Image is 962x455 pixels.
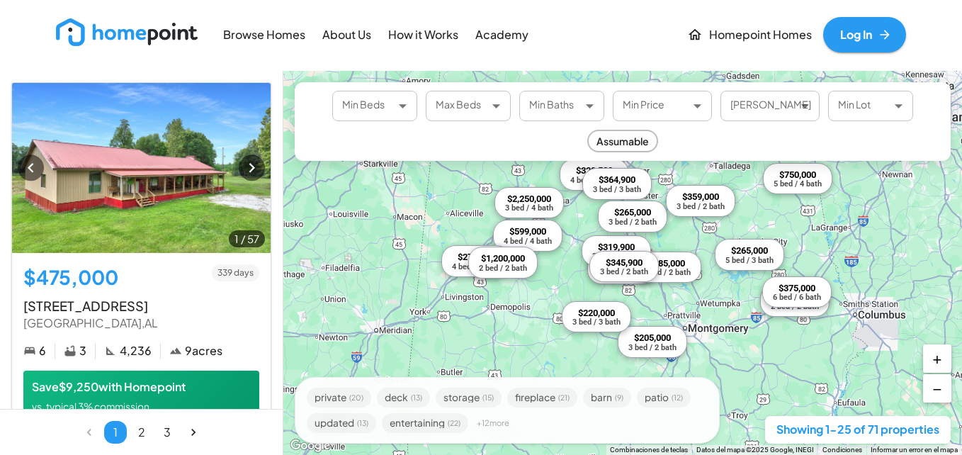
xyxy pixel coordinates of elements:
a: Log In [823,17,906,52]
p: 6 [39,343,46,359]
div: updated(13) [307,413,376,433]
span: ( 20 ) [349,394,363,401]
div: patio(12) [637,388,691,408]
span: ( 12 ) [672,394,683,401]
div: 3 bed / 3 bath [593,186,641,193]
p: 9 acres [185,343,222,359]
div: 4 bed / 2 bath [643,269,691,276]
div: $1,200,000 [479,253,527,264]
div: $205,000 [628,332,677,344]
span: deck [385,393,408,403]
div: 3 bed / 4 bath [505,204,553,212]
a: Informar un error en el mapa [871,446,958,454]
a: About Us [317,18,377,50]
div: 2 bed / 2 bath [479,264,527,272]
span: barn [591,393,612,403]
div: 4 bed / 3 bath [570,176,618,184]
p: 3 [79,343,86,359]
p: Homepoint Homes [709,27,812,43]
div: 5 bed / 4 bath [774,180,822,188]
div: 5 bed / 3 bath [725,257,774,264]
div: 4 bed / 4 bath [452,263,500,271]
div: private(20) [307,388,371,408]
span: ( 13 ) [357,420,368,427]
span: patio [645,393,669,403]
nav: pagination navigation [77,421,207,444]
div: storage(15) [436,388,502,408]
span: private [315,393,346,403]
a: Condiciones [822,446,862,454]
button: − [923,374,951,403]
img: new_logo_light.png [56,18,198,46]
p: [GEOGRAPHIC_DATA] , AL [23,315,259,332]
span: ( 9 ) [615,394,623,401]
span: ( 15 ) [482,394,494,401]
div: deck(13) [377,388,430,408]
button: Go to next page [182,421,205,444]
div: $2,250,000 [505,193,553,205]
a: Homepoint Homes [681,17,817,52]
div: 3 bed / 3 bath [572,318,621,326]
div: $329,530 [570,165,618,176]
a: Academy [470,18,534,50]
div: $265,000 [725,245,774,257]
button: page 1 [104,421,127,444]
div: $220,000 [572,308,621,319]
img: Google [287,437,334,455]
p: Academy [475,27,528,43]
div: $750,000 [774,169,822,181]
div: $599,000 [504,226,552,237]
div: $275,000 [452,252,500,263]
div: $285,000 [643,258,691,269]
span: ( 22 ) [448,420,460,427]
span: Assumable [589,134,657,149]
span: 1 / 57 [229,231,265,247]
button: Go to page 2 [130,421,153,444]
span: + 12 more [477,419,509,427]
button: + [923,344,951,373]
img: 13607 Highway 191 [12,83,271,253]
span: ( 13 ) [411,394,422,401]
a: Browse Homes [217,18,311,50]
a: How it Works [383,18,464,50]
span: fireplace [515,393,555,403]
span: 339 days [212,266,259,279]
span: Datos del mapa ©2025 Google, INEGI [696,446,814,454]
div: barn(9) [583,388,631,408]
p: About Us [322,27,371,43]
span: updated [315,418,354,428]
p: How it Works [388,27,458,43]
div: $345,900 [600,257,648,269]
p: Save $9,250 with Homepoint [32,379,251,395]
div: Assumable [587,130,658,152]
button: Go to page 3 [156,421,179,444]
div: 3 bed / 2 bath [609,218,657,226]
p: Showing 1-25 of 71 properties [776,422,939,438]
p: Browse Homes [223,27,305,43]
div: fireplace(21) [507,388,577,408]
div: 3 bed / 2 bath [600,268,648,276]
div: 6 bed / 6 bath [773,293,821,301]
a: Abrir esta área en Google Maps (se abre en una ventana nueva) [287,437,334,455]
span: vs. typical 3% commission [32,400,149,412]
span: ( 21 ) [558,394,570,401]
span: storage [443,393,480,403]
div: 3 bed / 2 bath [628,344,677,352]
p: 4,236 [120,343,152,359]
div: 4 bed / 4 bath [504,237,552,245]
div: entertaining(22) [382,413,468,433]
div: 2 bed / 2 bath [771,303,819,310]
div: $375,000 [773,283,821,294]
h5: $475,000 [23,264,118,291]
span: entertaining [390,418,445,428]
div: $265,000 [609,207,657,218]
div: $364,900 [593,174,641,186]
button: Combinaciones de teclas [610,445,688,455]
div: $319,900 [592,242,640,253]
div: $359,000 [677,191,725,203]
p: [STREET_ADDRESS] [23,296,259,315]
div: 3 bed / 2 bath [677,203,725,210]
